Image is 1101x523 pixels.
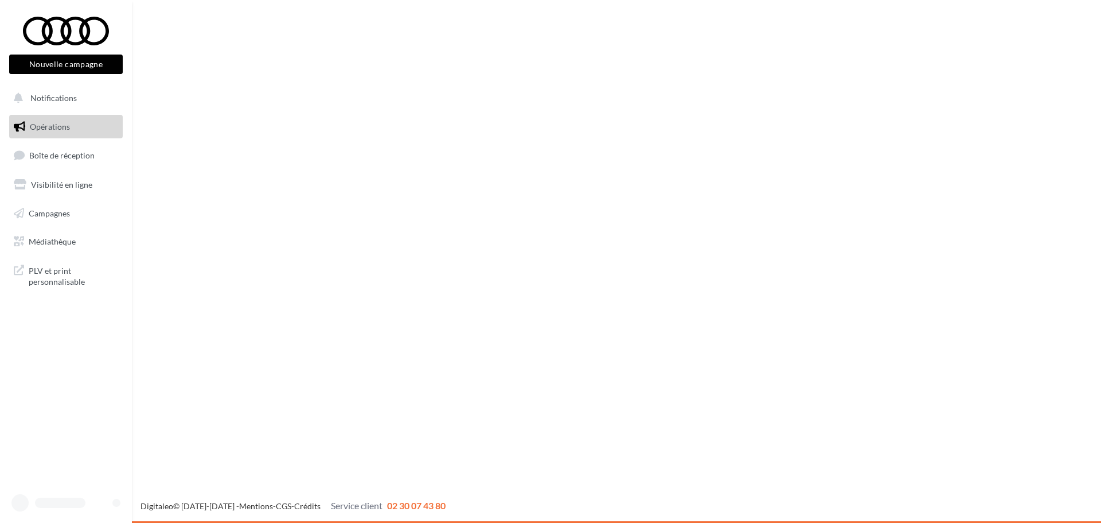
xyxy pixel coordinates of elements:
a: PLV et print personnalisable [7,258,125,292]
a: Médiathèque [7,230,125,254]
span: 02 30 07 43 80 [387,500,446,511]
span: Boîte de réception [29,150,95,160]
button: Notifications [7,86,120,110]
a: CGS [276,501,291,511]
a: Opérations [7,115,125,139]
span: Campagnes [29,208,70,218]
span: Service client [331,500,382,511]
a: Crédits [294,501,321,511]
span: Médiathèque [29,237,76,246]
span: Opérations [30,122,70,131]
span: © [DATE]-[DATE] - - - [140,501,446,511]
span: Notifications [30,93,77,103]
a: Mentions [239,501,273,511]
a: Visibilité en ligne [7,173,125,197]
a: Boîte de réception [7,143,125,168]
button: Nouvelle campagne [9,55,123,74]
a: Campagnes [7,202,125,226]
span: Visibilité en ligne [31,180,92,189]
span: PLV et print personnalisable [29,263,118,288]
a: Digitaleo [140,501,173,511]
